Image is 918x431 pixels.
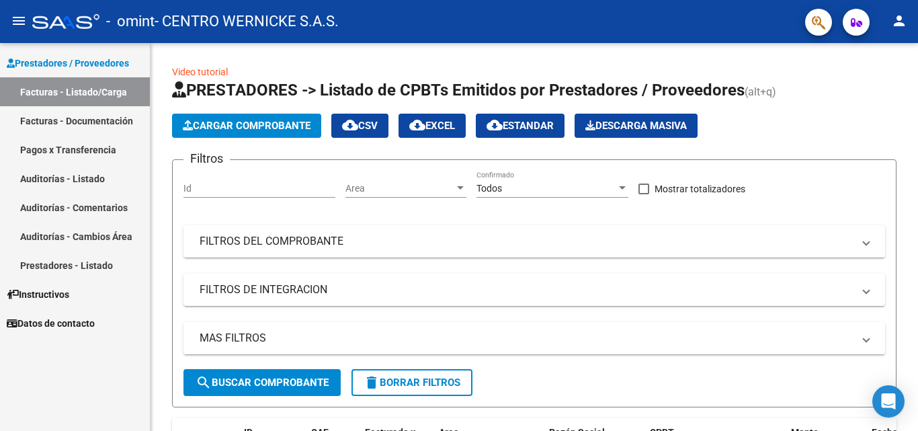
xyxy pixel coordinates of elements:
[172,67,228,77] a: Video tutorial
[172,81,745,100] span: PRESTADORES -> Listado de CPBTs Emitidos por Prestadores / Proveedores
[7,56,129,71] span: Prestadores / Proveedores
[7,287,69,302] span: Instructivos
[11,13,27,29] mat-icon: menu
[585,120,687,132] span: Descarga Masiva
[476,183,502,194] span: Todos
[351,369,472,396] button: Borrar Filtros
[745,85,776,98] span: (alt+q)
[345,183,454,194] span: Area
[183,225,885,258] mat-expansion-panel-header: FILTROS DEL COMPROBANTE
[196,375,212,391] mat-icon: search
[183,274,885,306] mat-expansion-panel-header: FILTROS DE INTEGRACION
[196,377,329,389] span: Buscar Comprobante
[409,120,455,132] span: EXCEL
[172,114,321,138] button: Cargar Comprobante
[200,331,853,346] mat-panel-title: MAS FILTROS
[399,114,466,138] button: EXCEL
[342,120,378,132] span: CSV
[364,377,460,389] span: Borrar Filtros
[155,7,339,36] span: - CENTRO WERNICKE S.A.S.
[106,7,155,36] span: - omint
[342,117,358,133] mat-icon: cloud_download
[487,120,554,132] span: Estandar
[183,149,230,168] h3: Filtros
[200,234,853,249] mat-panel-title: FILTROS DEL COMPROBANTE
[200,282,853,297] mat-panel-title: FILTROS DE INTEGRACION
[575,114,698,138] button: Descarga Masiva
[409,117,425,133] mat-icon: cloud_download
[183,120,310,132] span: Cargar Comprobante
[364,375,380,391] mat-icon: delete
[476,114,565,138] button: Estandar
[331,114,388,138] button: CSV
[891,13,907,29] mat-icon: person
[7,316,95,331] span: Datos de contacto
[872,385,905,418] div: Open Intercom Messenger
[655,181,745,197] span: Mostrar totalizadores
[487,117,503,133] mat-icon: cloud_download
[183,369,341,396] button: Buscar Comprobante
[183,322,885,354] mat-expansion-panel-header: MAS FILTROS
[575,114,698,138] app-download-masive: Descarga masiva de comprobantes (adjuntos)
